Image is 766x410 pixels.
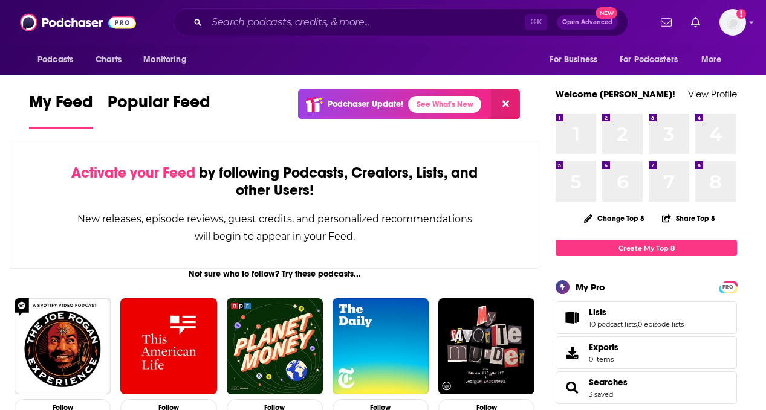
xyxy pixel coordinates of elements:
[589,320,637,328] a: 10 podcast lists
[686,12,705,33] a: Show notifications dropdown
[620,51,678,68] span: For Podcasters
[721,283,735,292] span: PRO
[10,269,539,279] div: Not sure who to follow? Try these podcasts...
[71,210,478,245] div: New releases, episode reviews, guest credits, and personalized recommendations will begin to appe...
[560,344,584,361] span: Exports
[589,342,618,353] span: Exports
[29,92,93,129] a: My Feed
[96,51,122,68] span: Charts
[721,282,735,291] a: PRO
[29,48,89,71] button: open menu
[556,336,737,369] a: Exports
[525,14,547,30] span: ⌘ K
[550,51,597,68] span: For Business
[328,99,403,109] p: Podchaser Update!
[88,48,129,71] a: Charts
[20,11,136,34] img: Podchaser - Follow, Share and Rate Podcasts
[135,48,202,71] button: open menu
[557,15,618,30] button: Open AdvancedNew
[589,390,613,399] a: 3 saved
[736,9,746,19] svg: Add a profile image
[556,88,675,100] a: Welcome [PERSON_NAME]!
[589,307,684,318] a: Lists
[71,164,478,199] div: by following Podcasts, Creators, Lists, and other Users!
[596,7,617,19] span: New
[71,164,195,182] span: Activate your Feed
[576,281,605,293] div: My Pro
[108,92,210,120] span: Popular Feed
[638,320,684,328] a: 0 episode lists
[719,9,746,36] span: Logged in as jbleiche
[15,298,111,394] img: The Joe Rogan Experience
[701,51,722,68] span: More
[589,377,628,388] a: Searches
[37,51,73,68] span: Podcasts
[661,207,716,230] button: Share Top 8
[719,9,746,36] img: User Profile
[408,96,481,113] a: See What's New
[143,51,186,68] span: Monitoring
[438,298,534,394] img: My Favorite Murder with Karen Kilgariff and Georgia Hardstark
[174,8,628,36] div: Search podcasts, credits, & more...
[108,92,210,129] a: Popular Feed
[556,301,737,334] span: Lists
[541,48,612,71] button: open menu
[560,379,584,396] a: Searches
[589,307,606,318] span: Lists
[29,92,93,120] span: My Feed
[612,48,695,71] button: open menu
[589,355,618,364] span: 0 items
[656,12,677,33] a: Show notifications dropdown
[577,211,652,226] button: Change Top 8
[556,371,737,404] span: Searches
[227,298,323,394] img: Planet Money
[562,19,612,25] span: Open Advanced
[637,320,638,328] span: ,
[207,13,525,32] input: Search podcasts, credits, & more...
[719,9,746,36] button: Show profile menu
[120,298,216,394] img: This American Life
[556,240,737,256] a: Create My Top 8
[693,48,737,71] button: open menu
[333,298,429,394] img: The Daily
[560,309,584,326] a: Lists
[688,88,737,100] a: View Profile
